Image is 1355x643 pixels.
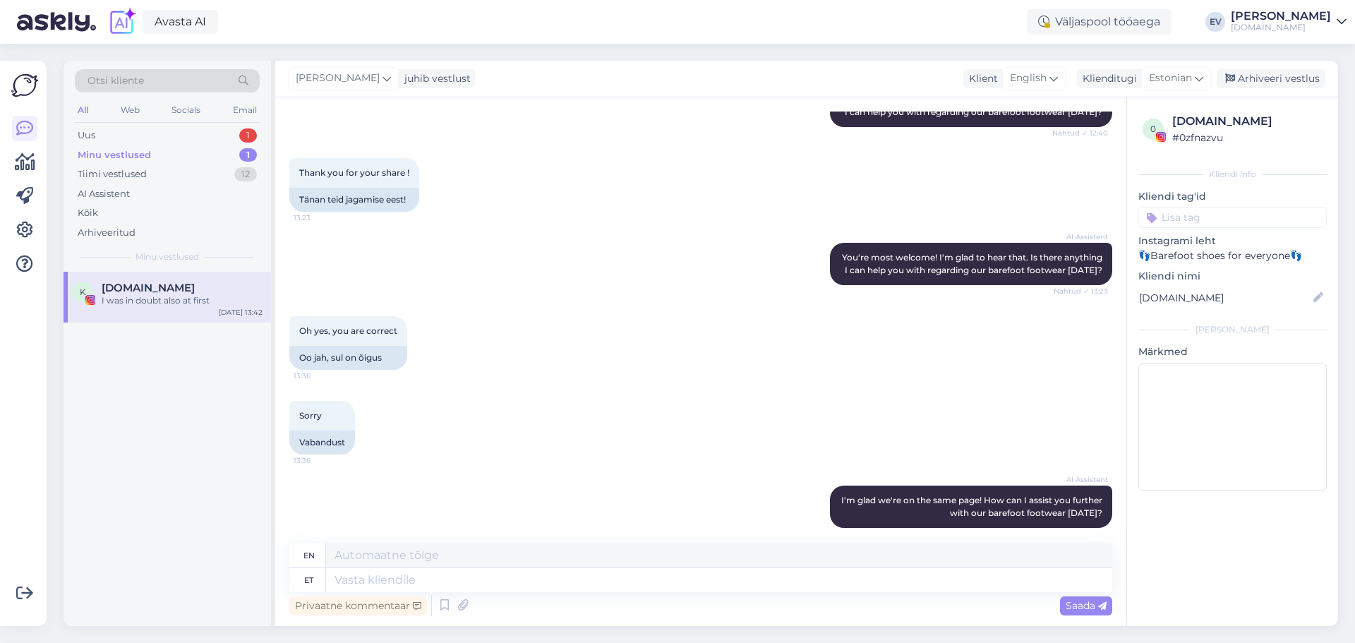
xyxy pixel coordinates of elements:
div: EV [1205,12,1225,32]
div: Tänan teid jagamise eest! [289,188,419,212]
span: I'm glad we're on the same page! How can I assist you further with our barefoot footwear [DATE]? [841,495,1104,518]
div: [PERSON_NAME] [1138,323,1327,336]
div: [PERSON_NAME] [1231,11,1331,22]
input: Lisa tag [1138,207,1327,228]
span: Nähtud ✓ 13:23 [1054,286,1108,296]
div: Privaatne kommentaar [289,596,427,615]
span: Nähtud ✓ 12:40 [1052,128,1108,138]
span: KOEL.SHOES [102,282,195,294]
span: Sorry [299,410,322,421]
div: 1 [239,128,257,143]
div: Vabandust [289,431,355,455]
p: Märkmed [1138,344,1327,359]
div: Minu vestlused [78,148,151,162]
div: Arhiveeritud [78,226,135,240]
span: 0 [1150,124,1156,134]
div: en [303,543,315,567]
img: Askly Logo [11,72,38,99]
div: Socials [169,101,203,119]
div: Tiimi vestlused [78,167,147,181]
a: Avasta AI [143,10,218,34]
div: Kõik [78,206,98,220]
span: [PERSON_NAME] [296,71,380,86]
div: [DOMAIN_NAME] [1172,113,1323,130]
span: You're most welcome! I'm glad to hear that. Is there anything I can help you with regarding our b... [842,252,1104,275]
p: Kliendi nimi [1138,269,1327,284]
span: English [1010,71,1047,86]
span: 13:36 [294,455,347,466]
div: Klienditugi [1077,71,1137,86]
div: Kliendi info [1138,168,1327,181]
div: AI Assistent [78,187,130,201]
span: 13:23 [294,212,347,223]
div: juhib vestlust [399,71,471,86]
div: et [304,568,313,592]
img: explore-ai [107,7,137,37]
span: K [80,287,86,297]
div: Väljaspool tööaega [1027,9,1172,35]
div: All [75,101,91,119]
div: [DOMAIN_NAME] [1231,22,1331,33]
span: Nähtud ✓ 13:36 [1054,529,1108,539]
div: Uus [78,128,95,143]
span: Minu vestlused [135,251,199,263]
span: AI Assistent [1055,474,1108,485]
div: I was in doubt also at first [102,294,263,307]
div: Arhiveeri vestlus [1217,69,1325,88]
div: [DATE] 13:42 [219,307,263,318]
div: Klient [963,71,998,86]
p: 👣Barefoot shoes for everyone👣 [1138,248,1327,263]
span: 13:36 [294,371,347,381]
span: Estonian [1149,71,1192,86]
span: Thank you for your share ! [299,167,409,178]
p: Instagrami leht [1138,234,1327,248]
div: # 0zfnazvu [1172,130,1323,145]
div: Email [230,101,260,119]
div: 1 [239,148,257,162]
a: [PERSON_NAME][DOMAIN_NAME] [1231,11,1347,33]
span: Otsi kliente [88,73,144,88]
span: Oh yes, you are correct [299,325,397,336]
span: Saada [1066,599,1107,612]
p: Kliendi tag'id [1138,189,1327,204]
div: Oo jah, sul on õigus [289,346,407,370]
input: Lisa nimi [1139,290,1311,306]
div: 12 [234,167,257,181]
div: Web [118,101,143,119]
span: AI Assistent [1055,232,1108,242]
